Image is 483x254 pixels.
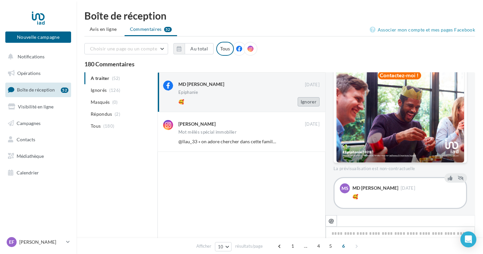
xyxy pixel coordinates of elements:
button: Au total [173,43,214,54]
span: 1 [287,241,298,251]
span: Notifications [18,54,45,59]
div: MD [PERSON_NAME] [178,81,224,88]
a: Campagnes [4,116,72,130]
span: 10 [218,244,224,249]
span: EF [9,239,14,245]
button: Au total [185,43,214,54]
div: [PERSON_NAME] [178,121,216,127]
div: Epiphanie [178,90,198,95]
div: 52 [61,88,68,93]
span: Opérations [17,70,41,76]
a: Visibilité en ligne [4,100,72,114]
span: Médiathèque [17,153,44,159]
span: Calendrier [17,170,39,175]
div: Boîte de réception [84,11,475,21]
span: 🥰 [178,99,184,104]
span: [DATE] [305,82,320,88]
a: Contacts [4,133,72,147]
span: MS [341,185,348,192]
div: La prévisualisation est non-contractuelle [334,163,467,172]
span: ... [300,241,311,251]
span: résultats/page [235,243,263,249]
span: Ignorés [91,87,107,94]
a: Opérations [4,66,72,80]
i: @ [329,218,334,223]
div: Open Intercom Messenger [460,231,476,247]
button: Notifications [4,50,70,64]
span: (180) [103,123,115,129]
span: (126) [109,88,121,93]
span: Contacts [17,137,35,142]
span: 6 [338,241,349,251]
span: 4 [313,241,324,251]
a: Boîte de réception52 [4,83,72,97]
a: Calendrier [4,166,72,180]
span: (0) [112,99,118,105]
span: 5 [325,241,336,251]
a: Médiathèque [4,149,72,163]
span: (2) [115,111,120,117]
span: Masqués [91,99,110,105]
span: Visibilité en ligne [18,104,53,109]
button: Choisir une page ou un compte [84,43,168,54]
span: [DATE] [401,186,415,190]
span: @llau_33 « on adore chercher dans cette famille … vite le prochain » 🔍😍 [178,139,329,144]
button: 10 [215,242,232,251]
button: Ignorer [298,97,320,106]
div: Mot mêlés spécial immobilier [178,130,237,134]
div: 🥰 [352,193,461,200]
span: Avis en ligne [90,26,117,32]
a: Associer mon compte et mes pages Facebook [370,26,475,34]
div: MD [PERSON_NAME] [352,186,398,190]
span: Campagnes [17,120,41,126]
span: Choisir une page ou un compte [90,46,157,51]
span: Afficher [196,243,211,249]
span: Répondus [91,111,112,117]
p: [PERSON_NAME] [19,239,63,245]
div: 180 Commentaires [84,61,475,67]
button: Nouvelle campagne [5,32,71,43]
span: [DATE] [305,121,320,127]
span: Boîte de réception [17,87,55,93]
span: Tous [91,123,101,129]
div: Tous [216,42,234,56]
a: EF [PERSON_NAME] [5,236,71,248]
button: @ [326,215,337,226]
